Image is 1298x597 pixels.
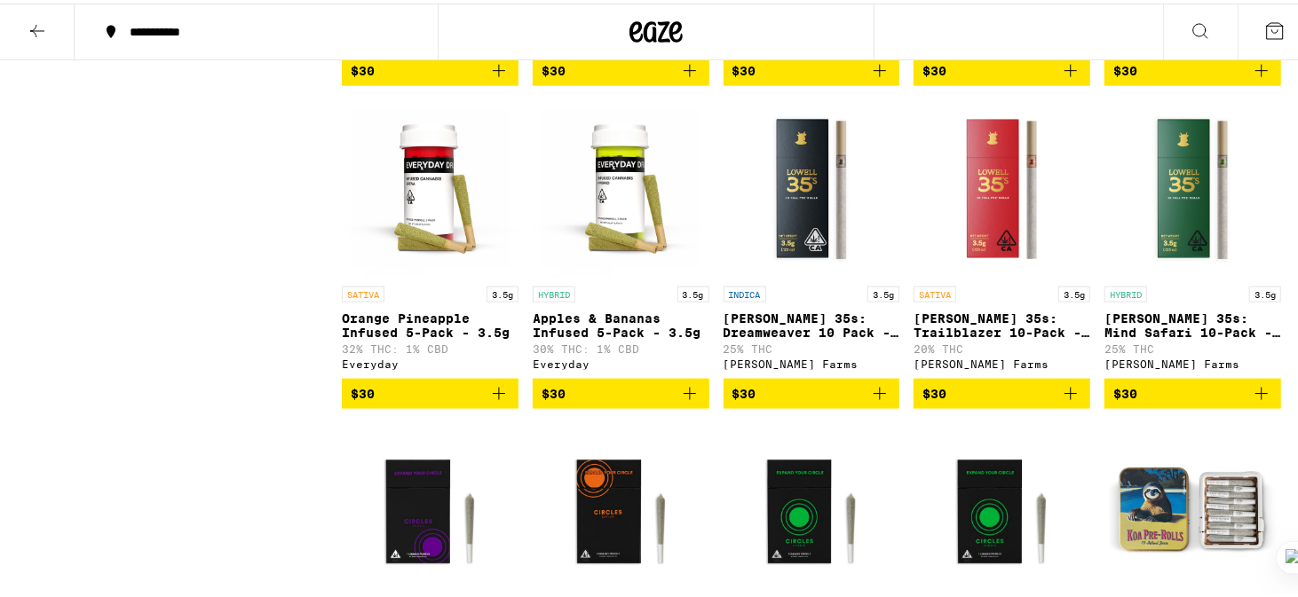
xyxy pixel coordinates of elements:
p: HYBRID [533,283,575,299]
button: Add to bag [533,375,709,405]
a: Open page for Orange Pineapple Infused 5-Pack - 3.5g from Everyday [342,97,518,375]
span: $30 [732,60,756,75]
p: 30% THC: 1% CBD [533,340,709,351]
div: [PERSON_NAME] Farms [1104,355,1281,366]
p: INDICA [724,283,766,299]
div: [PERSON_NAME] Farms [914,355,1090,366]
p: 20% THC [914,340,1090,351]
span: $30 [542,383,566,397]
img: Circles Base Camp - Candyland 7-Pack - 7g [533,420,709,597]
p: HYBRID [1104,283,1147,299]
p: SATIVA [342,283,384,299]
p: 25% THC [1104,340,1281,351]
a: Open page for Apples & Bananas Infused 5-Pack - 3.5g from Everyday [533,97,709,375]
p: 3.5g [487,283,518,299]
button: Add to bag [342,375,518,405]
img: Koa - Oreoz Infused 10-Pack - 3.5g [1104,420,1281,597]
p: [PERSON_NAME] 35s: Mind Safari 10-Pack - 3.5g [1104,308,1281,336]
a: Open page for Lowell 35s: Trailblazer 10-Pack - 3.5g from Lowell Farms [914,97,1090,375]
img: Everyday - Apples & Bananas Infused 5-Pack - 3.5g [533,97,709,274]
div: Everyday [342,355,518,366]
span: $30 [922,383,946,397]
button: Add to bag [342,52,518,82]
img: Circles Base Camp - Super Boof 7-Pack - 7g [914,420,1090,597]
a: Open page for Lowell 35s: Mind Safari 10-Pack - 3.5g from Lowell Farms [1104,97,1281,375]
span: $30 [351,383,375,397]
img: Circles Base Camp - Bazookies 7-Pack - 7g [724,420,900,597]
span: $30 [922,60,946,75]
button: Add to bag [914,375,1090,405]
p: 3.5g [1058,283,1090,299]
button: Add to bag [724,375,900,405]
p: [PERSON_NAME] 35s: Trailblazer 10-Pack - 3.5g [914,308,1090,336]
p: Orange Pineapple Infused 5-Pack - 3.5g [342,308,518,336]
span: $30 [542,60,566,75]
img: Lowell Farms - Lowell 35s: Mind Safari 10-Pack - 3.5g [1104,97,1281,274]
p: 25% THC [724,340,900,351]
span: $30 [351,60,375,75]
img: Lowell Farms - Lowell 35s: Dreamweaver 10 Pack - 3.5g [724,97,900,274]
p: 3.5g [1249,283,1281,299]
button: Add to bag [1104,52,1281,82]
p: 32% THC: 1% CBD [342,340,518,351]
span: Help [40,12,76,28]
p: Apples & Bananas Infused 5-Pack - 3.5g [533,308,709,336]
div: Everyday [533,355,709,366]
p: 3.5g [867,283,899,299]
button: Add to bag [724,52,900,82]
div: [PERSON_NAME] Farms [724,355,900,366]
p: 3.5g [677,283,709,299]
p: [PERSON_NAME] 35s: Dreamweaver 10 Pack - 3.5g [724,308,900,336]
img: Lowell Farms - Lowell 35s: Trailblazer 10-Pack - 3.5g [914,97,1090,274]
span: $30 [1113,383,1137,397]
img: Everyday - Orange Pineapple Infused 5-Pack - 3.5g [342,97,518,274]
img: Circles Base Camp - Northern Lights 7-Pack - 7g [342,420,518,597]
p: SATIVA [914,283,956,299]
button: Add to bag [1104,375,1281,405]
button: Add to bag [533,52,709,82]
span: $30 [732,383,756,397]
span: $30 [1113,60,1137,75]
button: Add to bag [914,52,1090,82]
a: Open page for Lowell 35s: Dreamweaver 10 Pack - 3.5g from Lowell Farms [724,97,900,375]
